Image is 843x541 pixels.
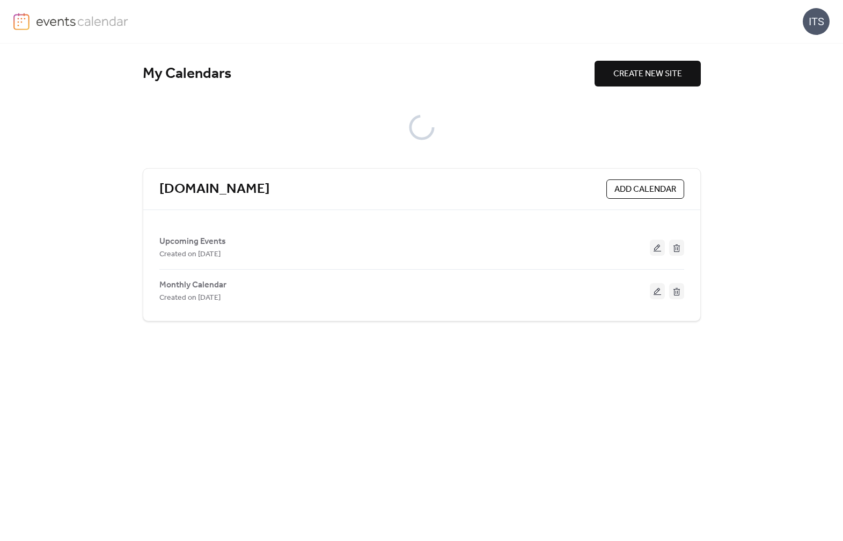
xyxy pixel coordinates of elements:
span: Upcoming Events [159,235,226,248]
span: ADD CALENDAR [614,183,676,196]
span: Created on [DATE] [159,248,221,261]
span: Created on [DATE] [159,292,221,305]
a: Upcoming Events [159,239,226,244]
div: ITS [803,8,830,35]
button: CREATE NEW SITE [595,61,701,86]
a: [DOMAIN_NAME] [159,181,270,198]
span: CREATE NEW SITE [613,68,682,81]
button: ADD CALENDAR [606,179,684,199]
img: logo [13,13,30,30]
a: Monthly Calendar [159,282,226,288]
span: Monthly Calendar [159,279,226,292]
div: My Calendars [143,64,595,83]
img: logo-type [36,13,129,29]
